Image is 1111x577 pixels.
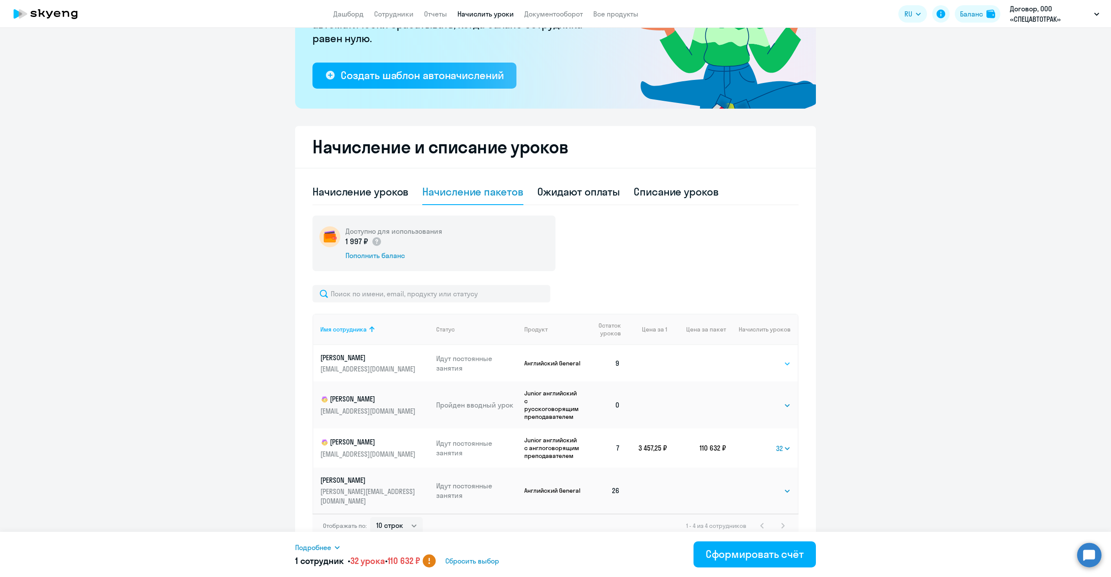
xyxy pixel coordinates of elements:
[627,428,667,468] td: 3 457,25 ₽
[667,314,726,345] th: Цена за пакет
[312,63,516,89] button: Создать шаблон автоначислений
[445,556,499,566] span: Сбросить выбор
[320,353,417,362] p: [PERSON_NAME]
[524,325,548,333] div: Продукт
[436,325,518,333] div: Статус
[694,541,816,567] button: Сформировать счёт
[583,345,627,381] td: 9
[333,10,364,18] a: Дашборд
[424,10,447,18] a: Отчеты
[320,364,417,374] p: [EMAIL_ADDRESS][DOMAIN_NAME]
[320,325,429,333] div: Имя сотрудника
[436,354,518,373] p: Идут постоянные занятия
[350,555,385,566] span: 32 урока
[537,185,620,199] div: Ожидают оплаты
[320,437,429,459] a: child[PERSON_NAME][EMAIL_ADDRESS][DOMAIN_NAME]
[436,481,518,500] p: Идут постоянные занятия
[320,487,417,506] p: [PERSON_NAME][EMAIL_ADDRESS][DOMAIN_NAME]
[593,10,638,18] a: Все продукты
[341,68,503,82] div: Создать шаблон автоначислений
[667,428,726,468] td: 110 632 ₽
[319,226,340,247] img: wallet-circle.png
[320,449,417,459] p: [EMAIL_ADDRESS][DOMAIN_NAME]
[295,542,331,553] span: Подробнее
[312,285,550,302] input: Поиск по имени, email, продукту или статусу
[436,325,455,333] div: Статус
[320,475,417,485] p: [PERSON_NAME]
[436,400,518,410] p: Пройден вводный урок
[955,5,1000,23] button: Балансbalance
[295,555,420,567] h5: 1 сотрудник • •
[320,394,417,405] p: [PERSON_NAME]
[320,325,367,333] div: Имя сотрудника
[583,468,627,514] td: 26
[374,10,414,18] a: Сотрудники
[436,438,518,458] p: Идут постоянные занятия
[320,437,417,448] p: [PERSON_NAME]
[986,10,995,18] img: balance
[320,406,417,416] p: [EMAIL_ADDRESS][DOMAIN_NAME]
[583,428,627,468] td: 7
[1006,3,1104,24] button: Договор, ООО «СПЕЦАВТОТРАК»
[388,555,421,566] span: 110 632 ₽
[345,236,382,247] p: 1 997 ₽
[726,314,798,345] th: Начислить уроков
[312,185,408,199] div: Начисление уроков
[627,314,667,345] th: Цена за 1
[524,359,583,367] p: Английский General
[312,136,799,157] h2: Начисление и списание уроков
[706,547,804,561] div: Сформировать счёт
[524,389,583,421] p: Junior английский с русскоговорящим преподавателем
[422,185,523,199] div: Начисление пакетов
[898,5,927,23] button: RU
[686,522,746,530] span: 1 - 4 из 4 сотрудников
[457,10,514,18] a: Начислить уроки
[320,353,429,374] a: [PERSON_NAME][EMAIL_ADDRESS][DOMAIN_NAME]
[1010,3,1091,24] p: Договор, ООО «СПЕЦАВТОТРАК»
[320,438,329,447] img: child
[524,436,583,460] p: Junior английский с англоговорящим преподавателем
[524,487,583,494] p: Английский General
[345,251,442,260] div: Пополнить баланс
[634,185,719,199] div: Списание уроков
[323,522,367,530] span: Отображать по:
[320,475,429,506] a: [PERSON_NAME][PERSON_NAME][EMAIL_ADDRESS][DOMAIN_NAME]
[320,395,329,404] img: child
[345,226,442,236] h5: Доступно для использования
[524,325,583,333] div: Продукт
[904,9,912,19] span: RU
[590,322,627,337] div: Остаток уроков
[583,381,627,428] td: 0
[960,9,983,19] div: Баланс
[524,10,583,18] a: Документооборот
[590,322,621,337] span: Остаток уроков
[320,394,429,416] a: child[PERSON_NAME][EMAIL_ADDRESS][DOMAIN_NAME]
